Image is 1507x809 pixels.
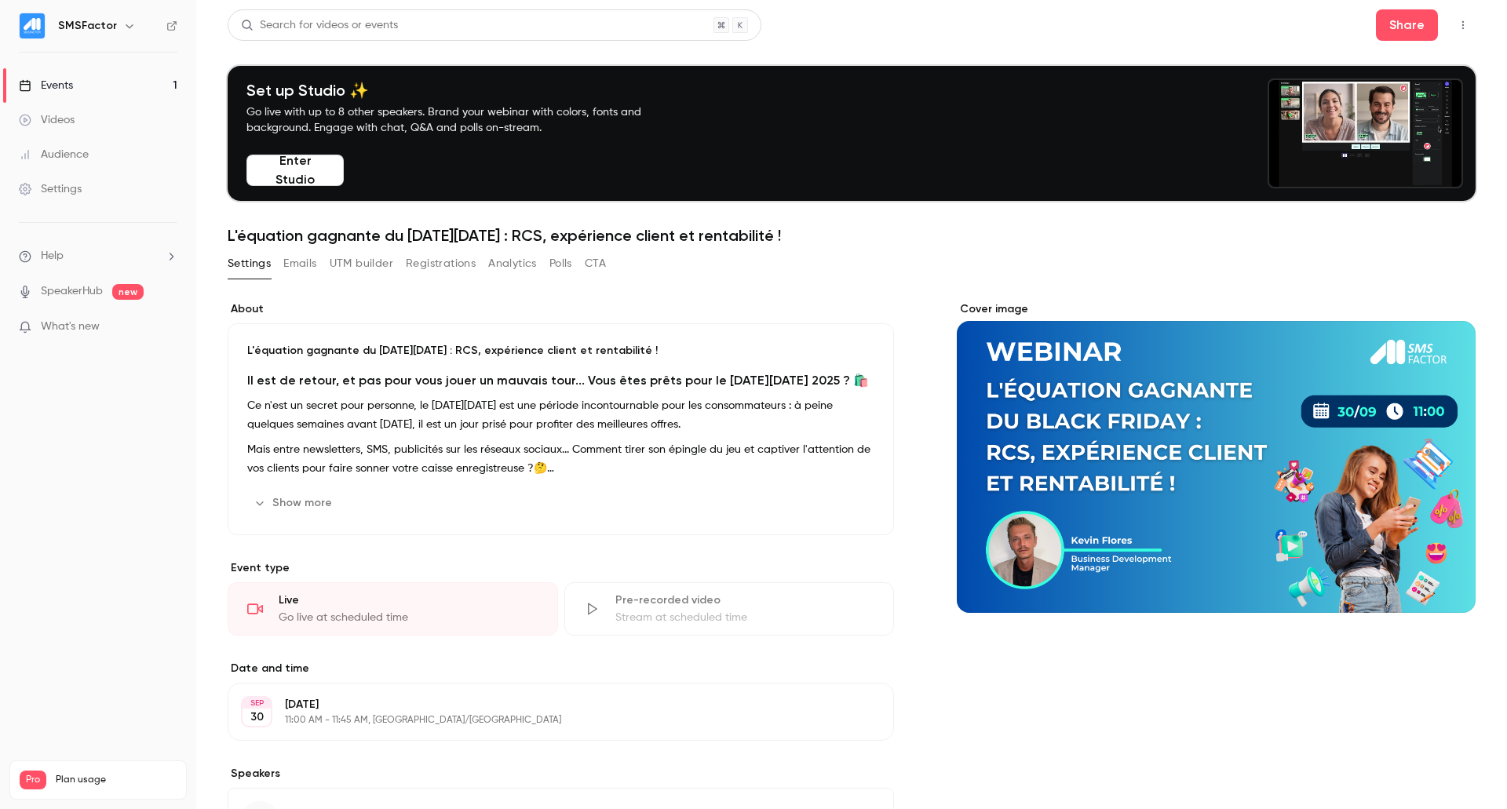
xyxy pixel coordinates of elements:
[1376,9,1438,41] button: Share
[228,582,558,636] div: LiveGo live at scheduled time
[247,440,874,478] p: Mais entre newsletters, SMS, publicités sur les réseaux sociaux... Comment tirer son épingle du j...
[58,18,117,34] h6: SMSFactor
[246,104,678,136] p: Go live with up to 8 other speakers. Brand your webinar with colors, fonts and background. Engage...
[228,766,894,782] label: Speakers
[19,147,89,162] div: Audience
[19,78,73,93] div: Events
[488,251,537,276] button: Analytics
[243,698,271,709] div: SEP
[283,251,316,276] button: Emails
[19,248,177,264] li: help-dropdown-opener
[279,592,538,608] div: Live
[246,155,344,186] button: Enter Studio
[19,181,82,197] div: Settings
[228,661,894,676] label: Date and time
[406,251,476,276] button: Registrations
[247,343,874,359] p: L'équation gagnante du [DATE][DATE] : RCS, expérience client et rentabilité !
[19,112,75,128] div: Videos
[247,490,341,516] button: Show more
[564,582,895,636] div: Pre-recorded videoStream at scheduled time
[20,13,45,38] img: SMSFactor
[585,251,606,276] button: CTA
[228,251,271,276] button: Settings
[247,371,874,390] h2: Il est de retour, et pas pour vous jouer un mauvais tour... Vous êtes prêts pour le [DATE][DATE] ...
[615,592,875,608] div: Pre-recorded video
[41,319,100,335] span: What's new
[159,320,177,334] iframe: Noticeable Trigger
[549,251,572,276] button: Polls
[228,560,894,576] p: Event type
[228,226,1476,245] h1: L'équation gagnante du [DATE][DATE] : RCS, expérience client et rentabilité !
[534,463,554,474] strong: 🤔
[56,774,177,786] span: Plan usage
[41,248,64,264] span: Help
[285,697,811,712] p: [DATE]
[247,396,874,434] p: Ce n'est un secret pour personne, le [DATE][DATE] est une période incontournable pour les consomm...
[41,283,103,300] a: SpeakerHub
[241,17,398,34] div: Search for videos or events
[330,251,393,276] button: UTM builder
[285,714,811,727] p: 11:00 AM - 11:45 AM, [GEOGRAPHIC_DATA]/[GEOGRAPHIC_DATA]
[250,709,264,725] p: 30
[228,301,894,317] label: About
[279,610,538,625] div: Go live at scheduled time
[615,610,875,625] div: Stream at scheduled time
[957,301,1476,317] label: Cover image
[957,301,1476,613] section: Cover image
[20,771,46,789] span: Pro
[112,284,144,300] span: new
[246,81,678,100] h4: Set up Studio ✨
